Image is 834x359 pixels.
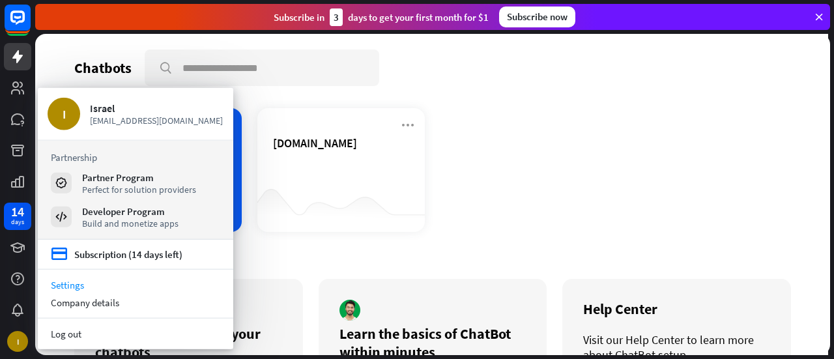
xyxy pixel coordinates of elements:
div: days [11,218,24,227]
a: credit_card Subscription (14 days left) [51,246,182,263]
div: I [7,331,28,352]
div: Build and monetize apps [82,217,179,229]
div: 3 [330,8,343,26]
a: Developer Program Build and monetize apps [51,205,220,229]
div: 14 [11,206,24,218]
div: Subscribe in days to get your first month for $1 [274,8,489,26]
a: Settings [38,276,233,294]
div: I [48,98,80,130]
a: I Israel [EMAIL_ADDRESS][DOMAIN_NAME] [48,98,223,130]
div: Perfect for solution providers [82,183,196,195]
div: Israel [90,102,223,115]
h3: Partnership [51,151,220,164]
div: Get started [74,248,791,266]
div: Partner Program [82,171,196,183]
img: author [339,300,360,321]
i: credit_card [51,246,68,263]
span: [EMAIL_ADDRESS][DOMAIN_NAME] [90,115,223,126]
a: Partner Program Perfect for solution providers [51,171,220,195]
div: Developer Program [82,205,179,217]
span: cecadi.mx [273,136,357,151]
div: Company details [38,294,233,311]
a: 14 days [4,203,31,230]
div: Help Center [583,300,770,318]
a: Log out [38,325,233,343]
div: Subscription (14 days left) [74,248,182,261]
div: Subscribe now [499,7,575,27]
div: Chatbots [74,59,132,77]
button: Open LiveChat chat widget [10,5,50,44]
